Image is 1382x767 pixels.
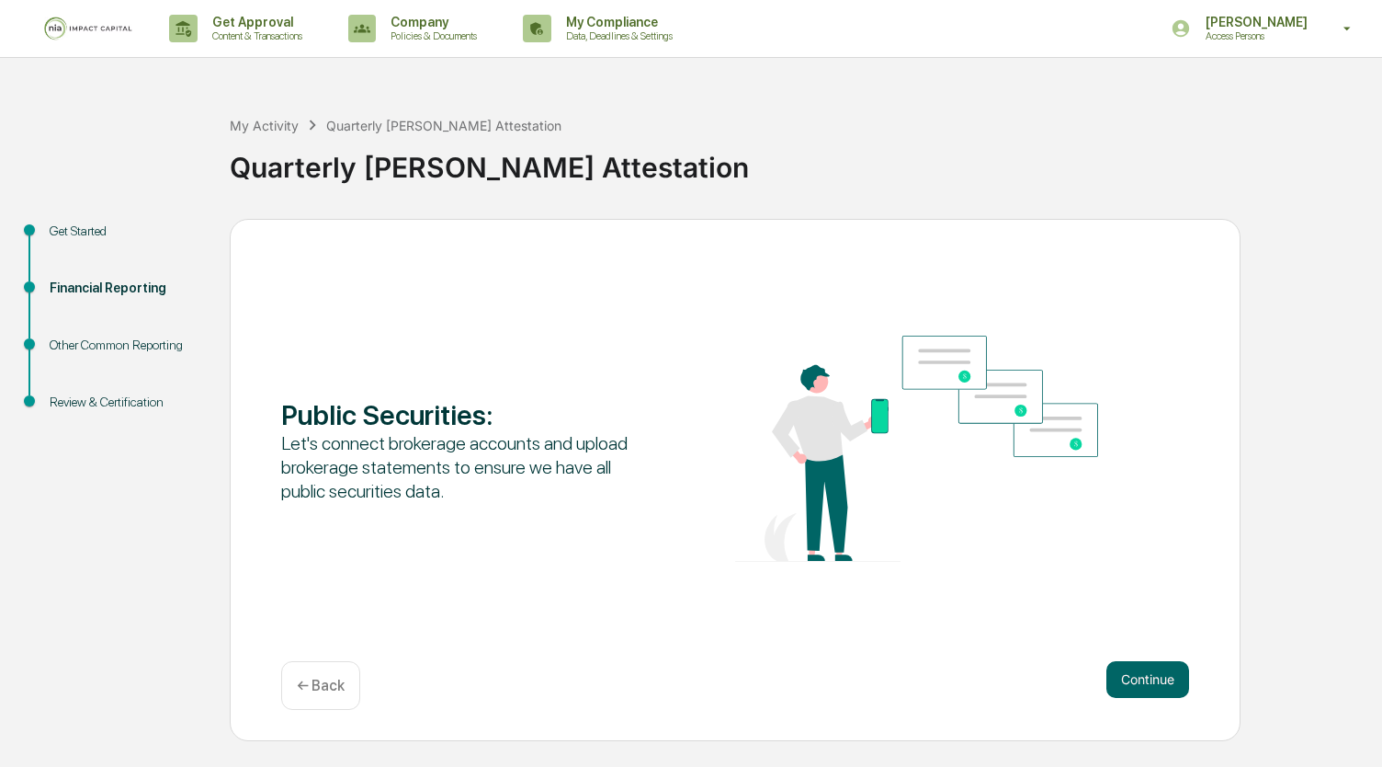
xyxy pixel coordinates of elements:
[376,29,486,42] p: Policies & Documents
[1323,706,1373,756] iframe: Open customer support
[551,29,682,42] p: Data, Deadlines & Settings
[198,29,312,42] p: Content & Transactions
[50,393,200,412] div: Review & Certification
[735,336,1098,562] img: Public Securities
[1106,661,1189,698] button: Continue
[551,15,682,29] p: My Compliance
[376,15,486,29] p: Company
[1191,15,1317,29] p: [PERSON_NAME]
[50,336,200,355] div: Other Common Reporting
[44,17,132,40] img: logo
[281,398,644,431] div: Public Securities :
[281,431,644,503] div: Let's connect brokerage accounts and upload brokerage statements to ensure we have all public sec...
[198,15,312,29] p: Get Approval
[50,279,200,298] div: Financial Reporting
[230,118,299,133] div: My Activity
[326,118,561,133] div: Quarterly [PERSON_NAME] Attestation
[50,222,200,241] div: Get Started
[230,136,1373,184] div: Quarterly [PERSON_NAME] Attestation
[297,677,345,694] p: ← Back
[1191,29,1317,42] p: Access Persons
